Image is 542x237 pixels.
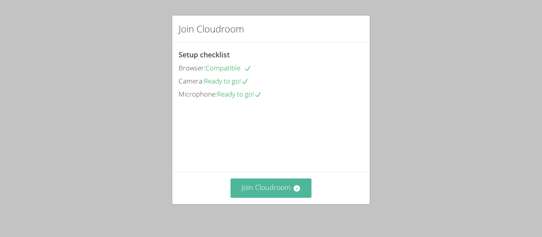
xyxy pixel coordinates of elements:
span: Camera: [179,76,204,85]
button: Join Cloudroom [231,178,312,198]
span: Ready to go! [204,76,249,85]
h2: Join Cloudroom [179,22,244,36]
span: Microphone: [179,89,217,99]
span: Setup checklist [179,50,230,59]
span: Browser: [179,63,206,72]
span: Ready to go! [217,89,262,99]
span: Compatible [206,63,252,72]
